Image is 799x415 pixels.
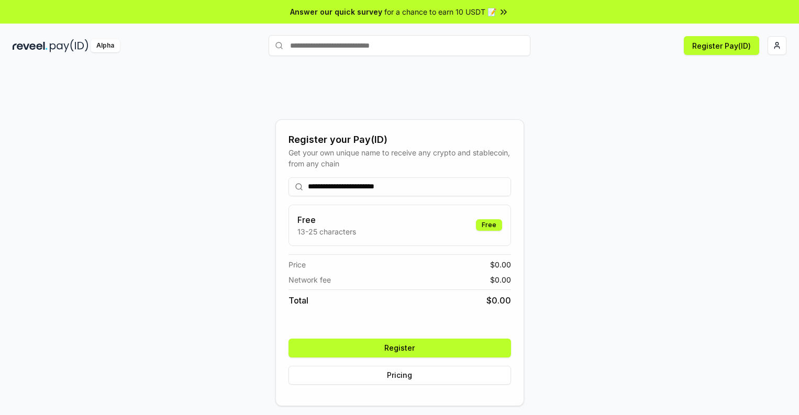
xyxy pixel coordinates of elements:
[297,214,356,226] h3: Free
[684,36,759,55] button: Register Pay(ID)
[290,6,382,17] span: Answer our quick survey
[486,294,511,307] span: $ 0.00
[384,6,496,17] span: for a chance to earn 10 USDT 📝
[297,226,356,237] p: 13-25 characters
[288,132,511,147] div: Register your Pay(ID)
[476,219,502,231] div: Free
[288,259,306,270] span: Price
[288,366,511,385] button: Pricing
[50,39,88,52] img: pay_id
[288,274,331,285] span: Network fee
[288,294,308,307] span: Total
[490,259,511,270] span: $ 0.00
[13,39,48,52] img: reveel_dark
[490,274,511,285] span: $ 0.00
[288,339,511,357] button: Register
[91,39,120,52] div: Alpha
[288,147,511,169] div: Get your own unique name to receive any crypto and stablecoin, from any chain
